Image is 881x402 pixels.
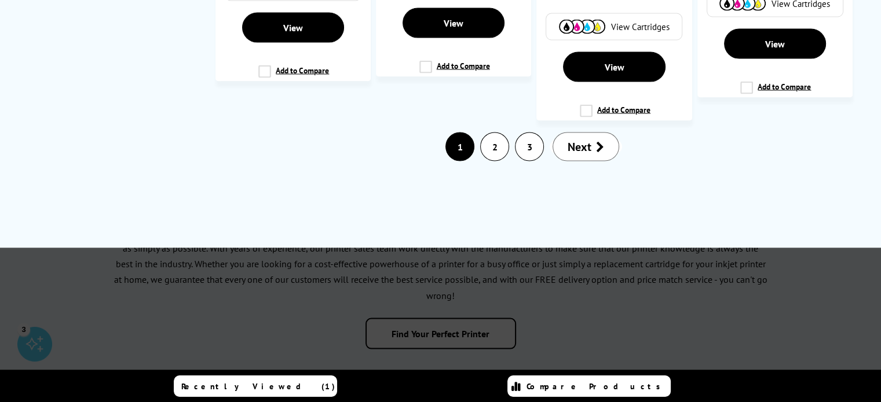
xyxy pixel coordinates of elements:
[516,133,543,161] a: 3
[611,21,670,32] span: View Cartridges
[444,17,463,29] span: View
[552,20,676,34] a: View Cartridges
[258,65,329,87] label: Add to Compare
[283,22,303,34] span: View
[604,61,624,73] span: View
[403,8,505,38] a: View
[553,132,619,161] a: Next
[568,139,591,154] span: Next
[507,375,671,397] a: Compare Products
[174,375,337,397] a: Recently Viewed (1)
[559,20,605,34] img: Cartridges
[580,105,650,127] label: Add to Compare
[527,381,667,392] span: Compare Products
[765,38,785,50] span: View
[740,82,811,104] label: Add to Compare
[242,13,344,43] a: View
[724,29,826,59] a: View
[563,52,665,82] a: View
[481,133,509,161] a: 2
[181,381,335,392] span: Recently Viewed (1)
[419,61,490,83] label: Add to Compare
